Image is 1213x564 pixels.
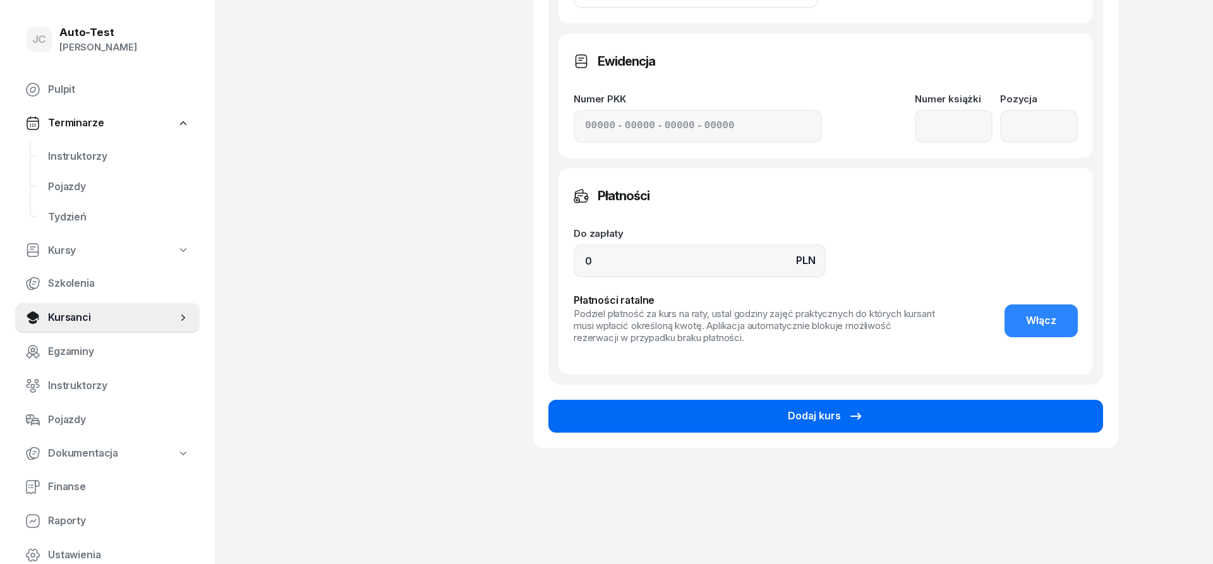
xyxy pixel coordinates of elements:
h3: Ewidencja [598,51,655,71]
span: Kursy [48,242,76,258]
span: Finanse [48,479,190,495]
span: Tydzień [48,208,190,225]
span: Egzaminy [48,344,190,360]
a: Pojazdy [15,405,200,435]
span: Instruktorzy [48,148,190,164]
span: Włącz [1026,313,1056,329]
div: [PERSON_NAME] [59,39,137,55]
span: Szkolenia [48,275,190,292]
a: Pulpit [15,75,200,105]
a: Dokumentacja [15,439,200,468]
a: Szkolenia [15,268,200,299]
a: Instruktorzy [38,141,200,171]
a: Egzaminy [15,337,200,367]
div: Płatności ratalne [574,292,938,309]
span: Ustawienia [48,547,190,563]
input: 00000 [704,118,735,135]
h3: Płatności [598,186,649,206]
button: Włącz [1005,304,1078,337]
div: Auto-Test [59,27,137,37]
span: Terminarze [48,115,104,131]
a: Kursanci [15,303,200,333]
a: Finanse [15,471,200,501]
span: Pulpit [48,81,190,98]
span: Instruktorzy [48,378,190,394]
a: Raporty [15,505,200,536]
button: Dodaj kurs [548,400,1103,433]
span: - [697,118,702,135]
span: - [618,118,622,135]
a: Pojazdy [38,171,200,201]
input: 00000 [665,118,695,135]
a: Kursy [15,236,200,265]
span: Dokumentacja [48,445,118,462]
span: - [658,118,662,135]
span: Pojazdy [48,178,190,195]
a: Terminarze [15,109,200,138]
input: 00000 [585,118,615,135]
input: 00000 [625,118,655,135]
input: 0 [574,244,826,277]
span: Pojazdy [48,412,190,428]
span: JC [32,33,47,44]
div: Dodaj kurs [788,408,864,424]
div: Podziel płatność za kurs na raty, ustal godziny zajęć praktycznych do których kursant musi wpłaci... [574,308,938,344]
span: Raporty [48,513,190,529]
span: Kursanci [48,309,177,326]
a: Instruktorzy [15,371,200,401]
a: Tydzień [38,201,200,232]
